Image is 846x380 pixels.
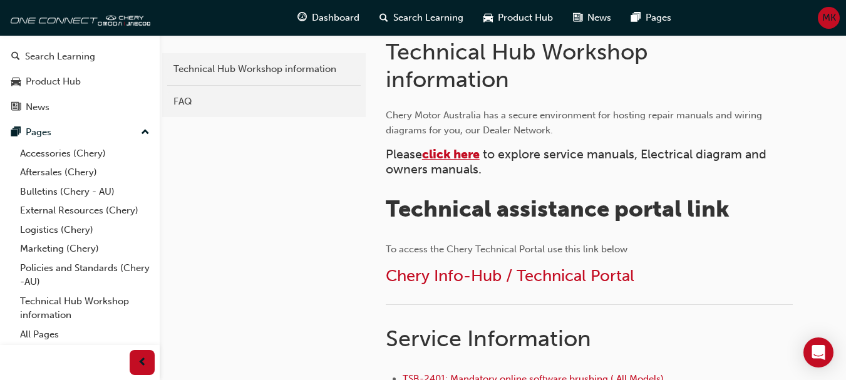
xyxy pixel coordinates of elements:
span: prev-icon [138,355,147,371]
a: search-iconSearch Learning [369,5,473,31]
span: MK [822,11,836,25]
span: News [587,11,611,25]
div: Pages [26,125,51,140]
a: guage-iconDashboard [287,5,369,31]
div: Open Intercom Messenger [803,337,833,367]
a: Logistics (Chery) [15,220,155,240]
a: Accessories (Chery) [15,144,155,163]
span: to explore service manuals, Electrical diagram and owners manuals. [386,147,770,176]
span: Dashboard [312,11,359,25]
button: Pages [5,121,155,144]
span: pages-icon [11,127,21,138]
a: All Pages [15,325,155,344]
span: To access the Chery Technical Portal use this link below [386,244,627,255]
span: Pages [646,11,671,25]
span: Please [386,147,422,162]
button: MK [818,7,840,29]
div: News [26,100,49,115]
span: Technical assistance portal link [386,195,730,222]
span: pages-icon [631,10,641,26]
span: news-icon [573,10,582,26]
a: Bulletins (Chery - AU) [15,182,155,202]
div: Technical Hub Workshop information [173,62,354,76]
a: click here [422,147,480,162]
div: FAQ [173,95,354,109]
a: Aftersales (Chery) [15,163,155,182]
span: search-icon [11,51,20,63]
a: Technical Hub Workshop information [15,292,155,325]
img: oneconnect [6,5,150,30]
a: Marketing (Chery) [15,239,155,259]
div: Search Learning [25,49,95,64]
span: guage-icon [297,10,307,26]
a: Technical Hub Workshop information [167,58,361,80]
span: search-icon [379,10,388,26]
span: car-icon [483,10,493,26]
span: news-icon [11,102,21,113]
a: Policies and Standards (Chery -AU) [15,259,155,292]
a: Product Hub [5,70,155,93]
span: car-icon [11,76,21,88]
span: Product Hub [498,11,553,25]
a: News [5,96,155,119]
a: news-iconNews [563,5,621,31]
span: Service Information [386,325,591,352]
a: pages-iconPages [621,5,681,31]
a: External Resources (Chery) [15,201,155,220]
a: Chery Info-Hub / Technical Portal [386,266,634,285]
a: FAQ [167,91,361,113]
span: Search Learning [393,11,463,25]
h1: Technical Hub Workshop information [386,38,751,93]
a: car-iconProduct Hub [473,5,563,31]
span: up-icon [141,125,150,141]
div: Product Hub [26,74,81,89]
span: Chery Motor Australia has a secure environment for hosting repair manuals and wiring diagrams for... [386,110,765,136]
a: Search Learning [5,45,155,68]
button: DashboardSearch LearningProduct HubNews [5,17,155,121]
